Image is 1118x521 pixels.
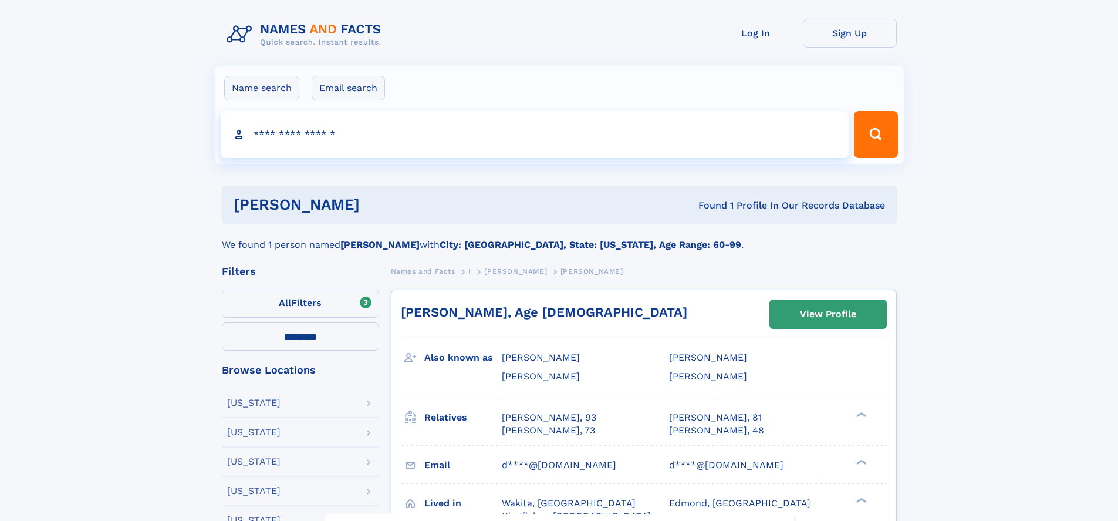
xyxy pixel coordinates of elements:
[770,300,886,328] a: View Profile
[340,239,420,250] b: [PERSON_NAME]
[502,371,580,382] span: [PERSON_NAME]
[853,458,867,466] div: ❯
[468,267,471,275] span: I
[853,496,867,504] div: ❯
[424,408,502,428] h3: Relatives
[854,111,897,158] button: Search Button
[440,239,741,250] b: City: [GEOGRAPHIC_DATA], State: [US_STATE], Age Range: 60-99
[803,19,897,48] a: Sign Up
[224,76,299,100] label: Name search
[560,267,623,275] span: [PERSON_NAME]
[484,267,547,275] span: [PERSON_NAME]
[853,411,867,418] div: ❯
[529,199,885,212] div: Found 1 Profile In Our Records Database
[669,424,764,437] a: [PERSON_NAME], 48
[222,19,391,51] img: Logo Names and Facts
[669,498,810,509] span: Edmond, [GEOGRAPHIC_DATA]
[669,371,747,382] span: [PERSON_NAME]
[800,301,856,328] div: View Profile
[709,19,803,48] a: Log In
[401,305,687,320] a: [PERSON_NAME], Age [DEMOGRAPHIC_DATA]
[279,297,291,308] span: All
[424,348,502,368] h3: Also known as
[227,486,281,496] div: [US_STATE]
[227,428,281,437] div: [US_STATE]
[391,264,455,278] a: Names and Facts
[424,455,502,475] h3: Email
[484,264,547,278] a: [PERSON_NAME]
[222,224,897,252] div: We found 1 person named with .
[227,457,281,466] div: [US_STATE]
[502,352,580,363] span: [PERSON_NAME]
[468,264,471,278] a: I
[502,411,596,424] a: [PERSON_NAME], 93
[424,493,502,513] h3: Lived in
[312,76,385,100] label: Email search
[222,266,379,277] div: Filters
[227,398,281,408] div: [US_STATE]
[669,352,747,363] span: [PERSON_NAME]
[234,197,529,212] h1: [PERSON_NAME]
[222,290,379,318] label: Filters
[222,365,379,375] div: Browse Locations
[669,411,762,424] a: [PERSON_NAME], 81
[502,424,595,437] a: [PERSON_NAME], 73
[502,498,636,509] span: Wakita, [GEOGRAPHIC_DATA]
[221,111,849,158] input: search input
